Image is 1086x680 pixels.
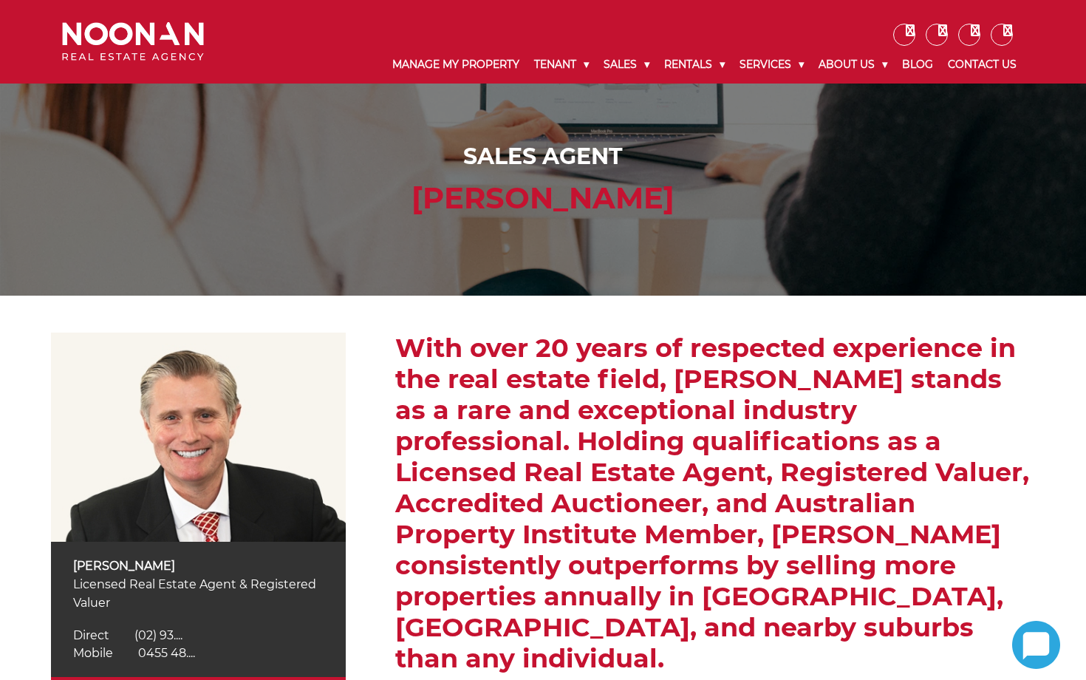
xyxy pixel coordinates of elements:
a: Rentals [657,46,732,84]
img: Noonan Real Estate Agency [62,22,204,61]
span: Direct [73,628,109,642]
a: Tenant [527,46,596,84]
p: Licensed Real Estate Agent & Registered Valuer [73,575,324,612]
a: Contact Us [940,46,1024,84]
div: Sales Agent [66,140,1021,173]
h2: With over 20 years of respected experience in the real estate field, [PERSON_NAME] stands as a ra... [395,333,1035,674]
p: [PERSON_NAME] [73,557,324,575]
a: Click to reveal phone number [73,628,182,642]
img: David Hughes [51,333,346,542]
a: About Us [811,46,895,84]
a: Sales [596,46,657,84]
a: Blog [895,46,940,84]
span: 0455 48.... [138,646,195,660]
a: Click to reveal phone number [73,646,195,660]
a: Manage My Property [385,46,527,84]
span: (02) 93.... [134,628,182,642]
a: Services [732,46,811,84]
h1: [PERSON_NAME] [66,180,1021,216]
span: Mobile [73,646,113,660]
